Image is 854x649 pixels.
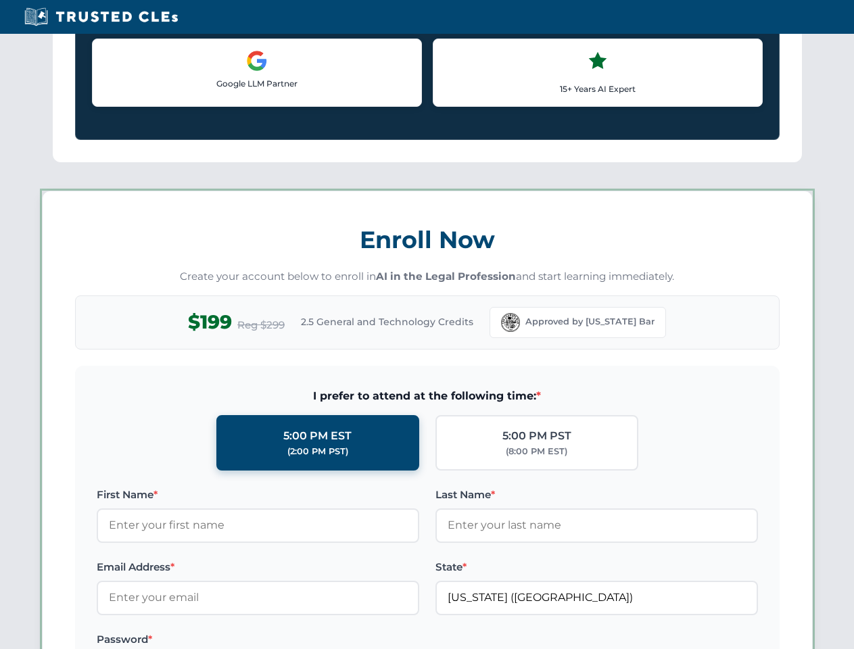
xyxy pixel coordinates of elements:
input: Enter your first name [97,508,419,542]
p: Google LLM Partner [103,77,410,90]
span: Reg $299 [237,317,285,333]
p: Create your account below to enroll in and start learning immediately. [75,269,780,285]
span: Approved by [US_STATE] Bar [525,315,655,329]
p: 15+ Years AI Expert [444,82,751,95]
h3: Enroll Now [75,218,780,261]
label: Email Address [97,559,419,575]
input: Enter your last name [435,508,758,542]
label: First Name [97,487,419,503]
strong: AI in the Legal Profession [376,270,516,283]
div: (8:00 PM EST) [506,445,567,458]
label: Last Name [435,487,758,503]
span: 2.5 General and Technology Credits [301,314,473,329]
div: 5:00 PM PST [502,427,571,445]
input: Enter your email [97,581,419,615]
span: I prefer to attend at the following time: [97,387,758,405]
label: Password [97,631,419,648]
div: (2:00 PM PST) [287,445,348,458]
input: Florida (FL) [435,581,758,615]
img: Trusted CLEs [20,7,182,27]
div: 5:00 PM EST [283,427,352,445]
span: $199 [188,307,232,337]
img: Florida Bar [501,313,520,332]
label: State [435,559,758,575]
img: Google [246,50,268,72]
